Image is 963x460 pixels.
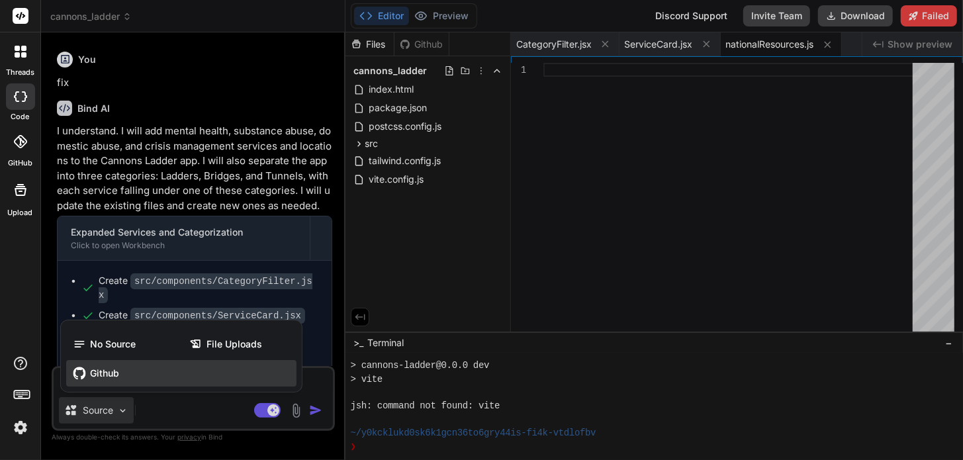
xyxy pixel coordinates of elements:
label: threads [6,67,34,78]
span: Github [90,367,119,380]
span: No Source [90,338,136,351]
span: File Uploads [206,338,262,351]
label: GitHub [8,158,32,169]
label: Upload [8,207,33,218]
label: code [11,111,30,122]
img: settings [9,416,32,439]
